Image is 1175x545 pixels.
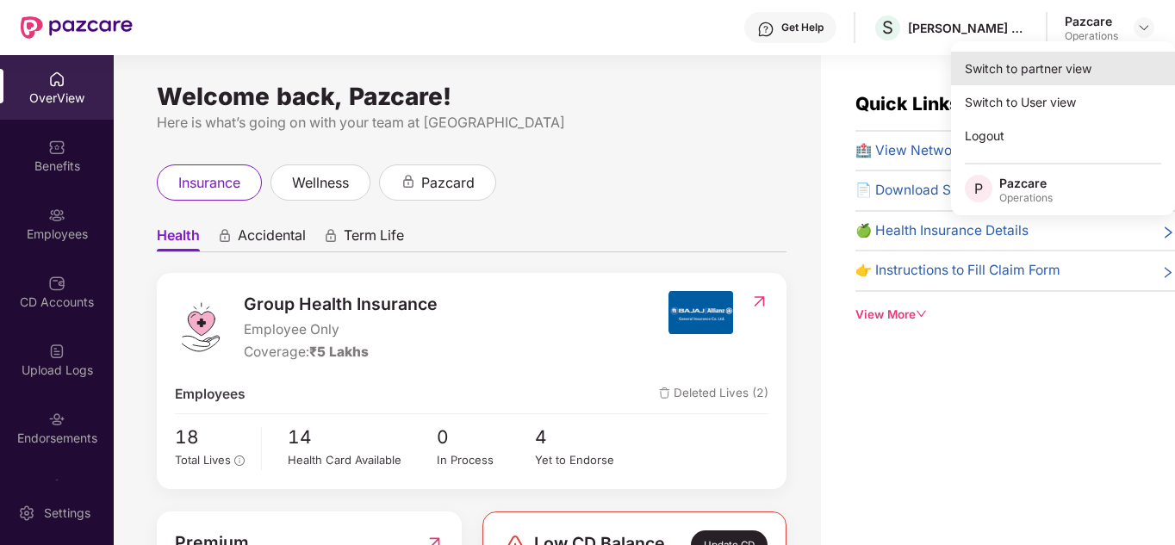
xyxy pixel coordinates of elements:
span: 18 [175,423,249,451]
img: svg+xml;base64,PHN2ZyBpZD0iRW5kb3JzZW1lbnRzIiB4bWxucz0iaHR0cDovL3d3dy53My5vcmcvMjAwMC9zdmciIHdpZH... [48,411,65,428]
span: right [1161,224,1175,241]
span: Employees [175,384,246,405]
div: Coverage: [244,342,438,362]
div: animation [323,228,339,244]
span: Health [157,226,200,251]
span: Employee Only [244,319,438,340]
span: info-circle [234,455,245,466]
div: View More [855,306,1175,324]
img: deleteIcon [659,387,670,399]
span: wellness [292,172,349,194]
span: Group Health Insurance [244,291,438,318]
span: Deleted Lives (2) [659,384,768,405]
img: svg+xml;base64,PHN2ZyBpZD0iRHJvcGRvd24tMzJ4MzIiIHhtbG5zPSJodHRwOi8vd3d3LnczLm9yZy8yMDAwL3N2ZyIgd2... [1137,21,1151,34]
img: New Pazcare Logo [21,16,133,39]
div: Logout [951,119,1175,152]
div: Here is what’s going on with your team at [GEOGRAPHIC_DATA] [157,112,786,133]
div: Welcome back, Pazcare! [157,90,786,103]
div: Operations [1065,29,1118,43]
span: 4 [535,423,634,451]
img: svg+xml;base64,PHN2ZyBpZD0iQmVuZWZpdHMiIHhtbG5zPSJodHRwOi8vd3d3LnczLm9yZy8yMDAwL3N2ZyIgd2lkdGg9Ij... [48,139,65,156]
span: Term Life [344,226,404,251]
div: [PERSON_NAME] APPAREL PRIVATE LIMITED [908,20,1029,36]
div: Pazcare [999,175,1053,191]
span: 🍏 Health Insurance Details [855,220,1029,241]
img: svg+xml;base64,PHN2ZyBpZD0iU2V0dGluZy0yMHgyMCIgeG1sbnM9Imh0dHA6Ly93d3cudzMub3JnLzIwMDAvc3ZnIiB3aW... [18,505,35,522]
span: 14 [288,423,436,451]
span: pazcard [421,172,475,194]
span: 0 [437,423,536,451]
span: S [882,17,893,38]
div: Get Help [781,21,824,34]
span: 📄 Download Sample Claim Form [855,180,1066,201]
span: 👉 Instructions to Fill Claim Form [855,260,1060,281]
div: animation [217,228,233,244]
div: Settings [39,505,96,522]
span: Accidental [238,226,306,251]
div: Operations [999,191,1053,205]
img: svg+xml;base64,PHN2ZyBpZD0iTXlfT3JkZXJzIiBkYXRhLW5hbWU9Ik15IE9yZGVycyIgeG1sbnM9Imh0dHA6Ly93d3cudz... [48,479,65,496]
div: Switch to User view [951,85,1175,119]
div: In Process [437,451,536,469]
span: Quick Links [855,93,960,115]
div: animation [401,174,416,189]
span: Total Lives [175,453,231,467]
div: Health Card Available [288,451,436,469]
img: svg+xml;base64,PHN2ZyBpZD0iSG9tZSIgeG1sbnM9Imh0dHA6Ly93d3cudzMub3JnLzIwMDAvc3ZnIiB3aWR0aD0iMjAiIG... [48,71,65,88]
img: svg+xml;base64,PHN2ZyBpZD0iSGVscC0zMngzMiIgeG1sbnM9Imh0dHA6Ly93d3cudzMub3JnLzIwMDAvc3ZnIiB3aWR0aD... [757,21,774,38]
span: down [916,308,928,320]
span: P [974,178,983,199]
span: right [1161,263,1175,281]
div: Switch to partner view [951,52,1175,85]
span: ₹5 Lakhs [309,344,369,360]
div: Pazcare [1065,13,1118,29]
div: Yet to Endorse [535,451,634,469]
span: insurance [178,172,240,194]
img: svg+xml;base64,PHN2ZyBpZD0iVXBsb2FkX0xvZ3MiIGRhdGEtbmFtZT0iVXBsb2FkIExvZ3MiIHhtbG5zPSJodHRwOi8vd3... [48,343,65,360]
img: logo [175,301,227,353]
img: insurerIcon [668,291,733,334]
span: 🏥 View Network Hospitals [855,140,1028,161]
img: RedirectIcon [750,293,768,310]
img: svg+xml;base64,PHN2ZyBpZD0iRW1wbG95ZWVzIiB4bWxucz0iaHR0cDovL3d3dy53My5vcmcvMjAwMC9zdmciIHdpZHRoPS... [48,207,65,224]
img: svg+xml;base64,PHN2ZyBpZD0iQ0RfQWNjb3VudHMiIGRhdGEtbmFtZT0iQ0QgQWNjb3VudHMiIHhtbG5zPSJodHRwOi8vd3... [48,275,65,292]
